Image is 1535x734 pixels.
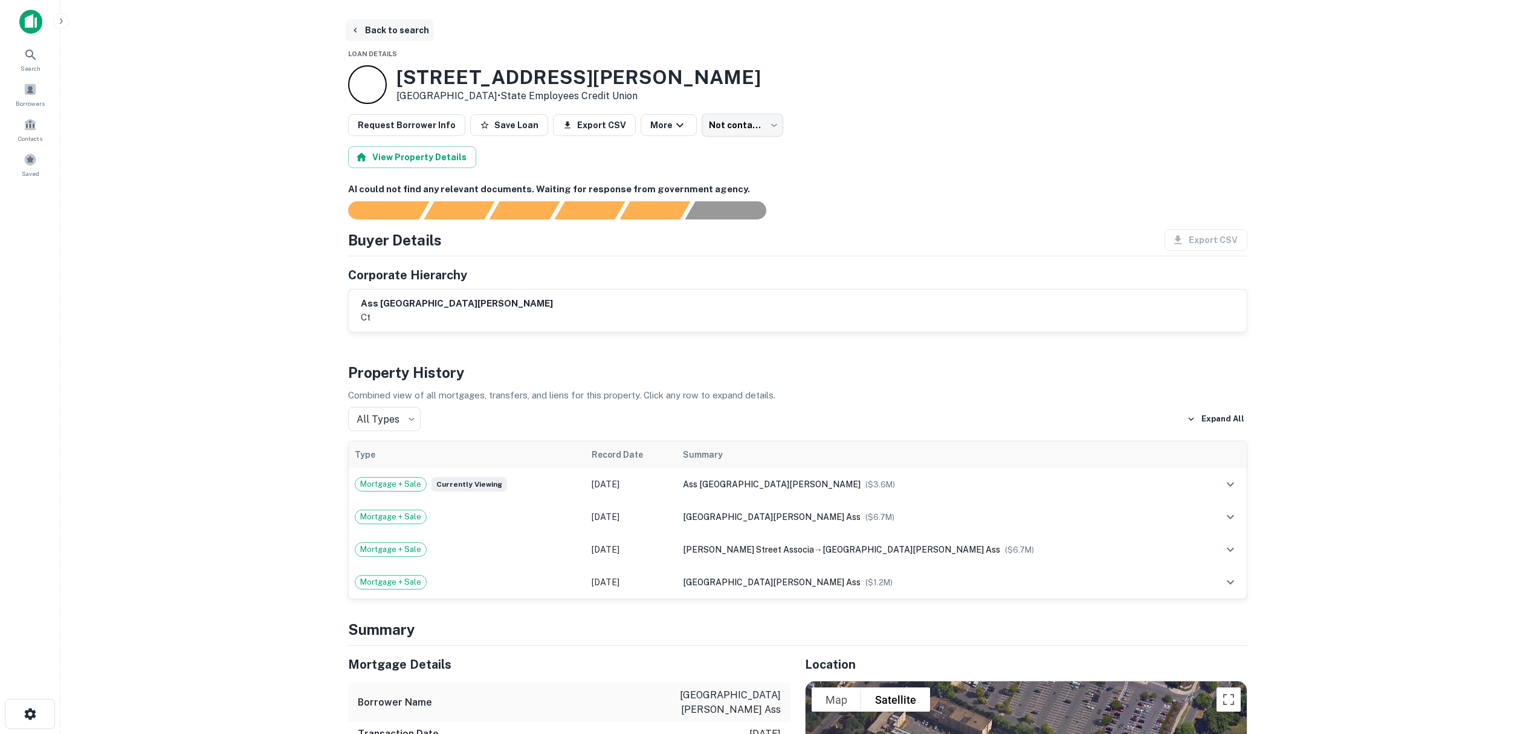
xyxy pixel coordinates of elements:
span: Contacts [18,134,42,143]
button: Request Borrower Info [348,114,465,136]
h3: [STREET_ADDRESS][PERSON_NAME] [396,66,761,89]
h6: AI could not find any relevant documents. Waiting for response from government agency. [348,183,1247,196]
th: Summary [677,441,1200,468]
div: All Types [348,407,421,431]
span: Mortgage + Sale [355,511,426,523]
span: [GEOGRAPHIC_DATA][PERSON_NAME] ass [683,512,861,522]
div: Not contacted [702,114,783,137]
p: [GEOGRAPHIC_DATA][PERSON_NAME] ass [672,688,781,717]
button: Save Loan [470,114,548,136]
th: Type [349,441,586,468]
h6: ass [GEOGRAPHIC_DATA][PERSON_NAME] [361,297,553,311]
span: Currently viewing [431,477,507,492]
h5: Corporate Hierarchy [348,266,467,284]
div: AI fulfillment process complete. [685,201,781,219]
h4: Summary [348,619,1247,640]
div: → [683,543,1194,556]
span: Borrowers [16,99,45,108]
button: Show street map [812,687,861,712]
p: Combined view of all mortgages, transfers, and liens for this property. Click any row to expand d... [348,388,1247,403]
th: Record Date [586,441,677,468]
span: Search [21,63,40,73]
button: View Property Details [348,146,476,168]
div: Your request is received and processing... [424,201,494,219]
span: Mortgage + Sale [355,478,426,490]
iframe: Chat Widget [1475,637,1535,695]
button: Show satellite imagery [861,687,930,712]
div: Sending borrower request to AI... [334,201,424,219]
button: expand row [1220,507,1241,527]
a: Search [4,43,57,76]
button: More [641,114,697,136]
button: expand row [1220,572,1241,593]
span: ($ 6.7M ) [865,513,894,522]
span: [GEOGRAPHIC_DATA][PERSON_NAME] ass [822,545,1000,554]
p: ct [361,310,553,325]
span: ($ 6.7M ) [1005,545,1034,554]
button: Export CSV [553,114,636,136]
span: Loan Details [348,50,397,57]
h6: Borrower Name [358,695,432,710]
td: [DATE] [586,468,677,501]
a: Saved [4,148,57,181]
h5: Location [805,655,1247,674]
div: Principals found, AI now looking for contact information... [554,201,625,219]
button: Back to search [346,19,434,41]
div: Documents found, AI parsing details... [489,201,560,219]
td: [DATE] [586,501,677,533]
span: Mortgage + Sale [355,576,426,588]
span: [GEOGRAPHIC_DATA][PERSON_NAME] ass [683,577,861,587]
span: Mortgage + Sale [355,544,426,556]
h5: Mortgage Details [348,655,790,674]
p: [GEOGRAPHIC_DATA] • [396,89,761,103]
button: expand row [1220,539,1241,560]
span: ($ 1.2M ) [865,578,893,587]
button: Toggle fullscreen view [1217,687,1241,712]
div: Principals found, still searching for contact information. This may take time... [619,201,690,219]
a: State Employees Credit Union [500,90,638,102]
h4: Buyer Details [348,229,442,251]
h4: Property History [348,362,1247,383]
span: ass [GEOGRAPHIC_DATA][PERSON_NAME] [683,479,861,489]
button: expand row [1220,474,1241,495]
td: [DATE] [586,533,677,566]
td: [DATE] [586,566,677,599]
span: Saved [22,169,39,178]
button: Expand All [1184,410,1247,428]
img: capitalize-icon.png [19,10,42,34]
a: Contacts [4,113,57,146]
a: Borrowers [4,78,57,111]
span: [PERSON_NAME] street associa [683,545,814,554]
span: ($ 3.6M ) [865,480,895,489]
